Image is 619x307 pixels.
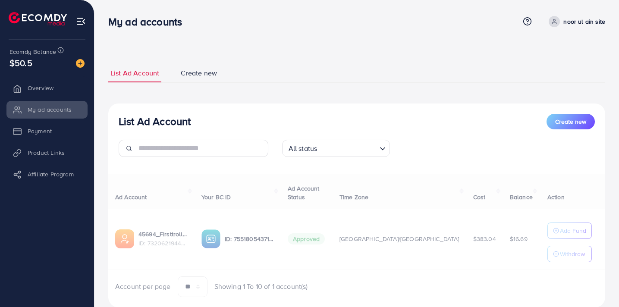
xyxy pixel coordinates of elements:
img: image [76,59,85,68]
span: $50.5 [9,56,32,69]
h3: My ad accounts [108,16,189,28]
img: menu [76,16,86,26]
h3: List Ad Account [119,115,191,128]
span: Create new [181,68,217,78]
span: All status [287,142,319,155]
img: logo [9,12,67,25]
span: List Ad Account [110,68,159,78]
span: Create new [555,117,586,126]
p: noor ul ain site [563,16,605,27]
span: Ecomdy Balance [9,47,56,56]
div: Search for option [282,140,390,157]
a: noor ul ain site [545,16,605,27]
input: Search for option [320,141,376,155]
button: Create new [547,114,595,129]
